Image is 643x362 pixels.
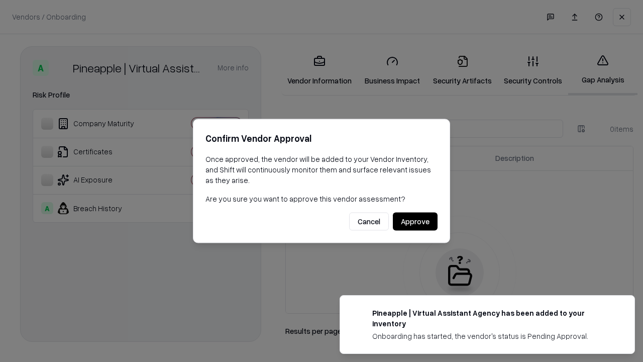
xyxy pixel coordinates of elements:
[205,194,438,204] p: Are you sure you want to approve this vendor assessment?
[205,131,438,146] h2: Confirm Vendor Approval
[352,308,364,320] img: trypineapple.com
[349,213,389,231] button: Cancel
[205,154,438,186] p: Once approved, the vendor will be added to your Vendor Inventory, and Shift will continuously mon...
[372,308,610,329] div: Pineapple | Virtual Assistant Agency has been added to your inventory
[372,331,610,341] div: Onboarding has started, the vendor's status is Pending Approval.
[393,213,438,231] button: Approve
